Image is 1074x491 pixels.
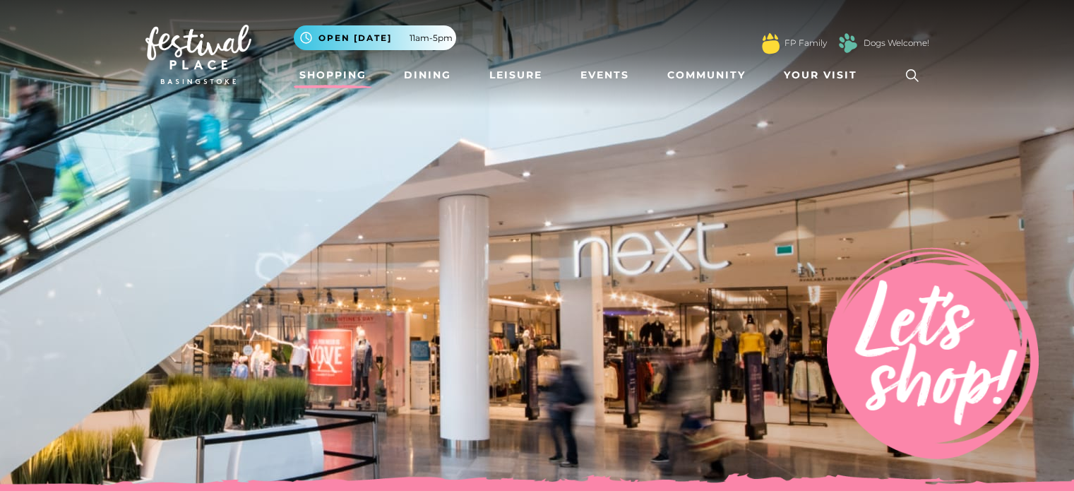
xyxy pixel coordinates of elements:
[575,62,635,88] a: Events
[784,68,857,83] span: Your Visit
[778,62,870,88] a: Your Visit
[145,25,251,84] img: Festival Place Logo
[662,62,751,88] a: Community
[784,37,827,49] a: FP Family
[294,62,372,88] a: Shopping
[398,62,457,88] a: Dining
[294,25,456,50] button: Open [DATE] 11am-5pm
[318,32,392,45] span: Open [DATE]
[484,62,548,88] a: Leisure
[864,37,929,49] a: Dogs Welcome!
[410,32,453,45] span: 11am-5pm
